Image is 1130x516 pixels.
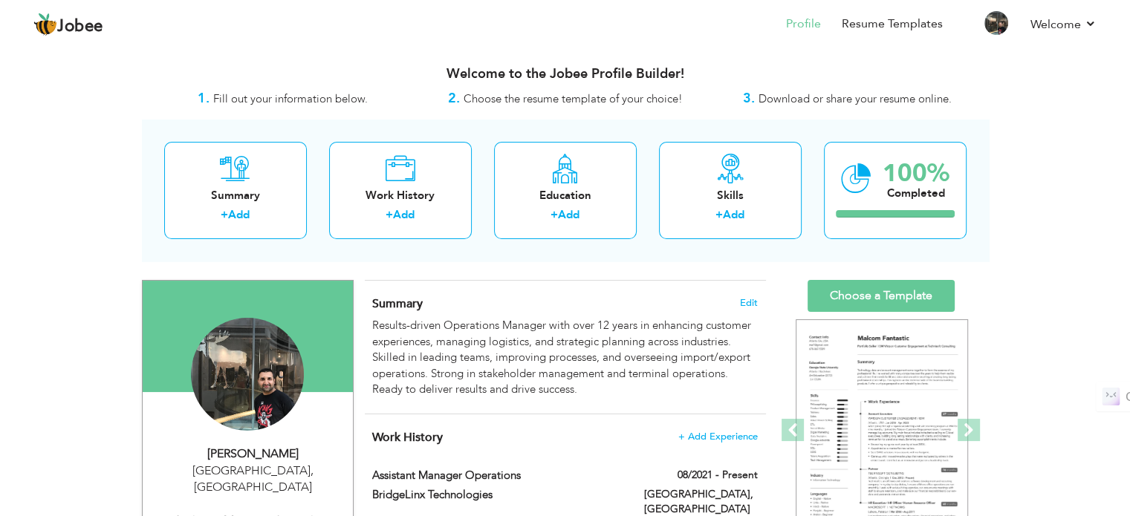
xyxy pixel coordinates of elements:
div: [PERSON_NAME] [154,445,353,463]
a: Add [558,207,579,222]
label: BridgeLinx Technologies [372,487,622,503]
span: Summary [372,295,423,312]
span: Download or share your resume online. [759,91,952,106]
label: + [386,207,393,223]
div: Results-driven Operations Manager with over 12 years in enhancing customer experiences, managing ... [372,318,757,397]
img: Muhammad Ahsan [191,318,304,431]
span: Edit [740,298,758,308]
label: Assistant Manager Operations [372,468,622,483]
a: Resume Templates [842,16,943,33]
span: Jobee [57,19,103,35]
strong: 2. [448,89,460,108]
a: Add [393,207,415,222]
span: Fill out your information below. [213,91,368,106]
div: Work History [341,188,460,203]
a: Profile [786,16,821,33]
h4: This helps to show the companies you have worked for. [372,430,757,445]
div: Completed [883,186,949,201]
h3: Welcome to the Jobee Profile Builder! [142,67,989,82]
span: , [311,463,314,479]
h4: Adding a summary is a quick and easy way to highlight your experience and interests. [372,296,757,311]
div: [GEOGRAPHIC_DATA] [GEOGRAPHIC_DATA] [154,463,353,497]
label: 08/2021 - Present [678,468,758,483]
img: jobee.io [33,13,57,36]
a: Welcome [1030,16,1097,33]
a: Add [723,207,744,222]
span: Work History [372,429,443,445]
img: Profile Img [984,11,1008,35]
strong: 3. [743,89,755,108]
span: + Add Experience [678,431,758,442]
div: Education [506,188,625,203]
strong: 1. [198,89,210,108]
a: Jobee [33,13,103,36]
label: + [551,207,558,223]
a: Add [228,207,250,222]
div: Skills [671,188,790,203]
label: + [221,207,228,223]
span: Choose the resume template of your choice! [464,91,683,106]
a: Choose a Template [808,280,955,312]
div: 100% [883,161,949,186]
div: Summary [176,188,295,203]
label: + [715,207,723,223]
